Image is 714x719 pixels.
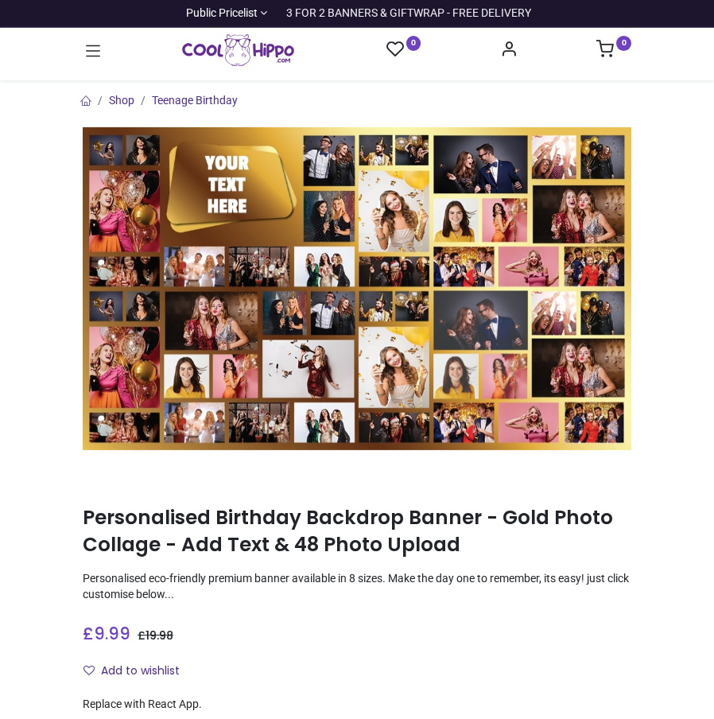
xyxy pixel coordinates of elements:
[406,36,421,51] sup: 0
[616,36,631,51] sup: 0
[152,94,238,107] a: Teenage Birthday
[146,628,173,643] span: 19.98
[286,6,531,21] div: 3 FOR 2 BANNERS & GIFTWRAP - FREE DELIVERY
[83,658,193,685] button: Add to wishlistAdd to wishlist
[109,94,134,107] a: Shop
[83,571,631,602] p: Personalised eco-friendly premium banner available in 8 sizes. Make the day one to remember, its ...
[83,504,631,559] h1: Personalised Birthday Backdrop Banner - Gold Photo Collage - Add Text & 48 Photo Upload
[500,45,518,57] a: Account Info
[182,34,294,66] a: Logo of Cool Hippo
[386,40,421,60] a: 0
[83,697,631,713] div: Replace with React App.
[186,6,258,21] span: Public Pricelist
[83,622,130,645] span: £
[138,628,173,643] span: £
[182,34,294,66] img: Cool Hippo
[94,622,130,645] span: 9.99
[83,665,95,676] i: Add to wishlist
[596,45,631,57] a: 0
[83,127,631,450] img: Personalised Birthday Backdrop Banner - Gold Photo Collage - Add Text & 48 Photo Upload
[183,6,268,21] a: Public Pricelist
